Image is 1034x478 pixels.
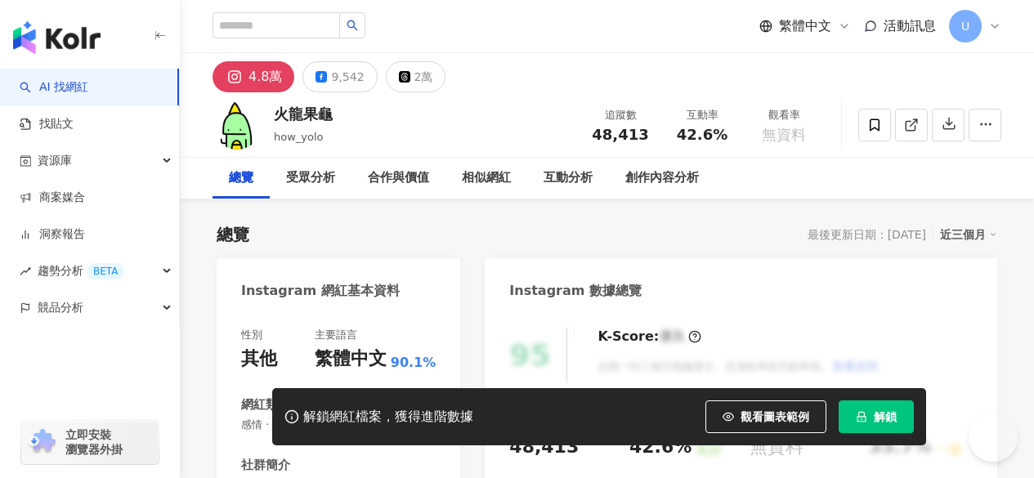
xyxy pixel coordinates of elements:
[386,61,446,92] button: 2萬
[315,346,387,372] div: 繁體中文
[368,168,429,188] div: 合作與價值
[65,427,123,457] span: 立即安裝 瀏覽器外掛
[762,127,806,143] span: 無資料
[315,328,357,342] div: 主要語言
[302,61,377,92] button: 9,542
[13,21,101,54] img: logo
[38,142,72,179] span: 資源庫
[509,435,579,460] div: 48,413
[38,289,83,326] span: 競品分析
[274,104,333,124] div: 火龍果龜
[331,65,364,88] div: 9,542
[241,282,400,300] div: Instagram 網紅基本資料
[38,252,124,289] span: 趨勢分析
[391,354,436,372] span: 90.1%
[286,168,335,188] div: 受眾分析
[248,65,282,88] div: 4.8萬
[20,116,74,132] a: 找貼文
[20,266,31,277] span: rise
[241,328,262,342] div: 性別
[884,18,936,34] span: 活動訊息
[779,17,831,35] span: 繁體中文
[241,457,290,474] div: 社群簡介
[544,168,593,188] div: 互動分析
[20,79,88,96] a: searchAI 找網紅
[217,223,249,246] div: 總覽
[229,168,253,188] div: 總覽
[87,263,124,279] div: BETA
[629,435,692,460] div: 42.6%
[874,410,897,423] span: 解鎖
[750,435,803,460] div: 無資料
[808,228,926,241] div: 最後更新日期：[DATE]
[753,107,815,123] div: 觀看率
[241,346,277,372] div: 其他
[26,429,58,455] img: chrome extension
[625,168,699,188] div: 創作內容分析
[509,282,642,300] div: Instagram 數據總覽
[705,400,826,433] button: 觀看圖表範例
[20,190,85,206] a: 商案媒合
[839,400,914,433] button: 解鎖
[598,328,701,346] div: K-Score :
[462,168,511,188] div: 相似網紅
[347,20,358,31] span: search
[213,101,262,150] img: KOL Avatar
[21,420,159,464] a: chrome extension立即安裝 瀏覽器外掛
[961,17,969,35] span: U
[274,131,324,143] span: how_yolo
[671,107,733,123] div: 互動率
[303,409,473,426] div: 解鎖網紅檔案，獲得進階數據
[414,65,433,88] div: 2萬
[677,127,727,143] span: 42.6%
[856,411,867,422] span: lock
[589,107,651,123] div: 追蹤數
[940,224,997,245] div: 近三個月
[20,226,85,243] a: 洞察報告
[741,410,809,423] span: 觀看圖表範例
[592,126,648,143] span: 48,413
[213,61,294,92] button: 4.8萬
